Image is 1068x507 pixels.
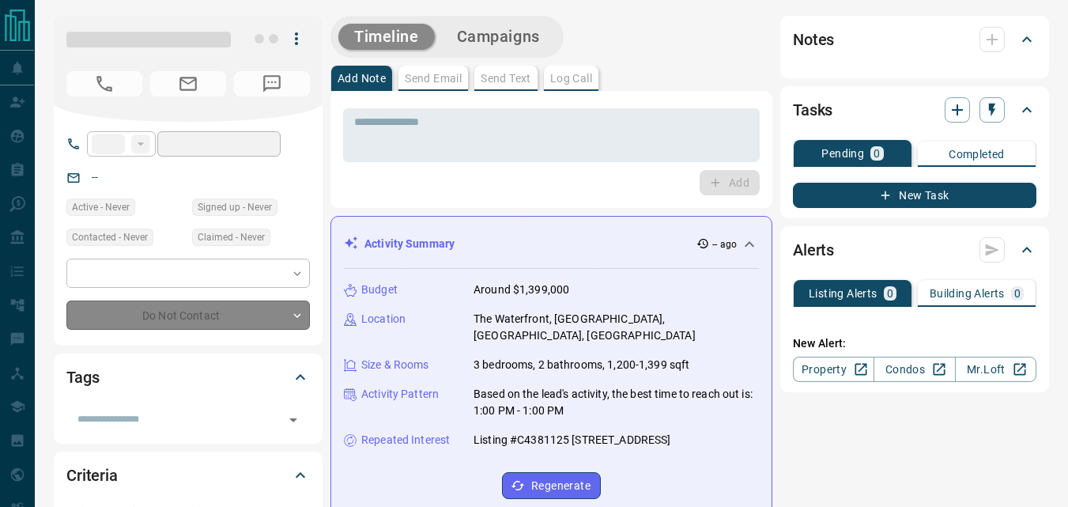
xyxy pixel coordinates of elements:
span: No Email [150,71,226,96]
p: Activity Summary [364,236,455,252]
a: Condos [874,357,955,382]
p: Listing #C4381125 [STREET_ADDRESS] [474,432,670,448]
p: New Alert: [793,335,1036,352]
a: Mr.Loft [955,357,1036,382]
p: 3 bedrooms, 2 bathrooms, 1,200-1,399 sqft [474,357,689,373]
p: Around $1,399,000 [474,282,569,298]
p: Pending [821,148,864,159]
p: The Waterfront, [GEOGRAPHIC_DATA], [GEOGRAPHIC_DATA], [GEOGRAPHIC_DATA] [474,311,759,344]
p: 0 [874,148,880,159]
button: Open [282,409,304,431]
div: Tags [66,358,310,396]
div: Do Not Contact [66,301,310,330]
h2: Criteria [66,463,118,488]
h2: Tasks [793,97,832,123]
p: Location [361,311,406,327]
h2: Tags [66,365,99,390]
p: Size & Rooms [361,357,429,373]
p: Add Note [338,73,386,84]
h2: Notes [793,27,834,52]
h2: Alerts [793,237,834,263]
p: Listing Alerts [809,288,877,299]
span: Claimed - Never [198,229,265,245]
div: Tasks [793,91,1036,129]
div: Criteria [66,456,310,494]
span: No Number [66,71,142,96]
p: Completed [949,149,1005,160]
button: Regenerate [502,472,601,499]
button: Timeline [338,24,435,50]
p: Budget [361,282,398,298]
p: Activity Pattern [361,386,439,403]
span: Active - Never [72,199,130,215]
p: -- ago [712,237,737,252]
p: 0 [887,288,893,299]
div: Activity Summary-- ago [344,229,759,259]
p: Building Alerts [930,288,1005,299]
button: New Task [793,183,1036,208]
span: Signed up - Never [198,199,272,215]
span: Contacted - Never [72,229,148,245]
div: Notes [793,21,1036,59]
div: Alerts [793,231,1036,269]
p: Repeated Interest [361,432,450,448]
a: -- [92,171,98,184]
p: Based on the lead's activity, the best time to reach out is: 1:00 PM - 1:00 PM [474,386,759,419]
p: 0 [1014,288,1021,299]
span: No Number [234,71,310,96]
button: Campaigns [441,24,556,50]
a: Property [793,357,874,382]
